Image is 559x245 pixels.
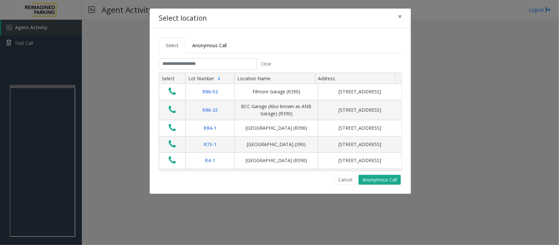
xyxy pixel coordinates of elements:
[322,157,398,164] div: [STREET_ADDRESS]
[322,141,398,148] div: [STREET_ADDRESS]
[318,75,335,82] span: Address
[159,13,207,24] h4: Select location
[239,141,314,148] div: [GEOGRAPHIC_DATA] (390)
[322,124,398,132] div: [STREET_ADDRESS]
[393,9,406,25] button: Close
[239,103,314,118] div: BCC Garage (Also known as ANB Garage) (R390)
[322,106,398,114] div: [STREET_ADDRESS]
[159,73,185,84] th: Select
[216,76,222,81] span: Sortable
[159,73,401,171] div: Data table
[322,88,398,95] div: [STREET_ADDRESS]
[239,88,314,95] div: Filmore Garage (R390)
[190,106,231,114] div: R86-23
[398,12,402,21] span: ×
[192,42,227,48] span: Anonymous Call
[359,175,401,185] button: Anonymous Call
[190,157,231,164] div: R4-1
[188,75,214,82] span: Lot Number
[239,124,314,132] div: [GEOGRAPHIC_DATA] (R390)
[159,37,402,53] ul: Tabs
[190,88,231,95] div: R86-52
[166,42,178,48] span: Select
[239,157,314,164] div: [GEOGRAPHIC_DATA] (R390)
[190,124,231,132] div: R84-1
[257,58,275,69] button: Clear
[190,141,231,148] div: R73-1
[334,175,357,185] button: Cancel
[237,75,270,82] span: Location Name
